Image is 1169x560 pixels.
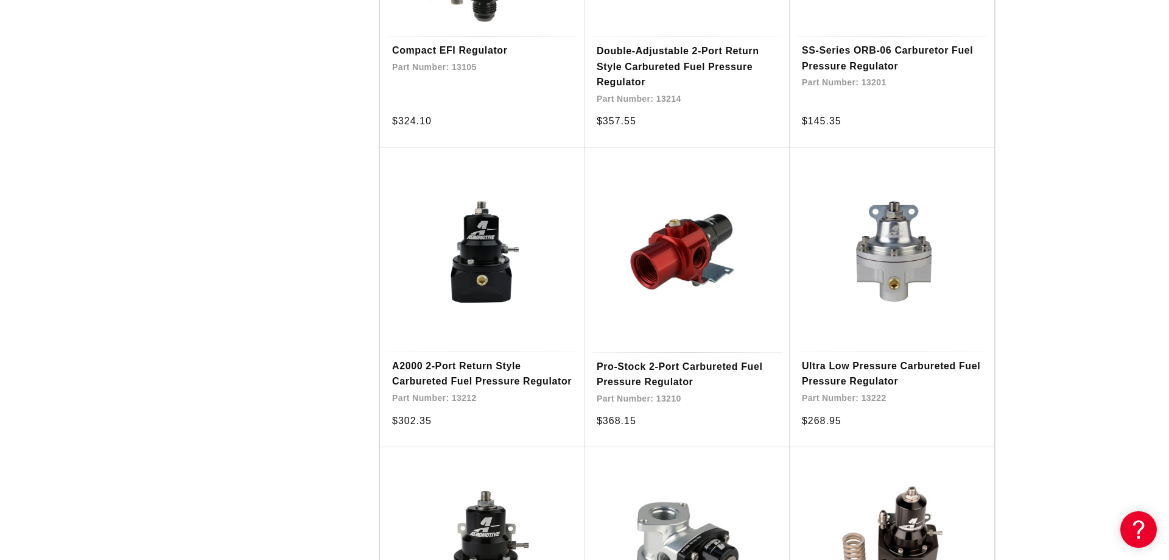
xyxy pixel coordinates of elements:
[597,359,778,390] a: Pro-Stock 2-Port Carbureted Fuel Pressure Regulator
[597,43,778,90] a: Double-Adjustable 2-Port Return Style Carbureted Fuel Pressure Regulator
[802,358,982,389] a: Ultra Low Pressure Carbureted Fuel Pressure Regulator
[802,43,982,74] a: SS-Series ORB-06 Carburetor Fuel Pressure Regulator
[392,358,572,389] a: A2000 2-Port Return Style Carbureted Fuel Pressure Regulator
[392,43,572,58] a: Compact EFI Regulator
